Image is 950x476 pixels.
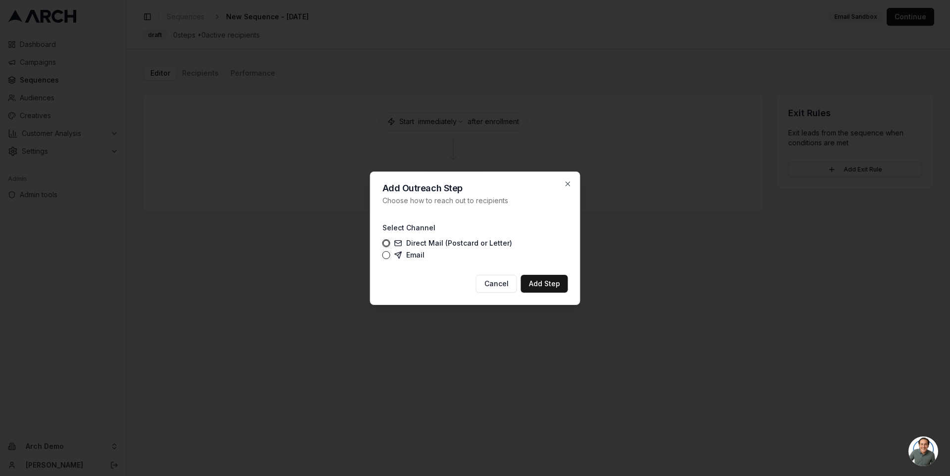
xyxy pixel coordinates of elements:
label: Select Channel [382,223,435,232]
label: Direct Mail (Postcard or Letter) [394,239,512,247]
h2: Add Outreach Step [382,184,568,193]
label: Email [394,251,425,259]
button: Cancel [476,275,517,293]
p: Choose how to reach out to recipients [382,196,568,206]
button: Add Step [521,275,568,293]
